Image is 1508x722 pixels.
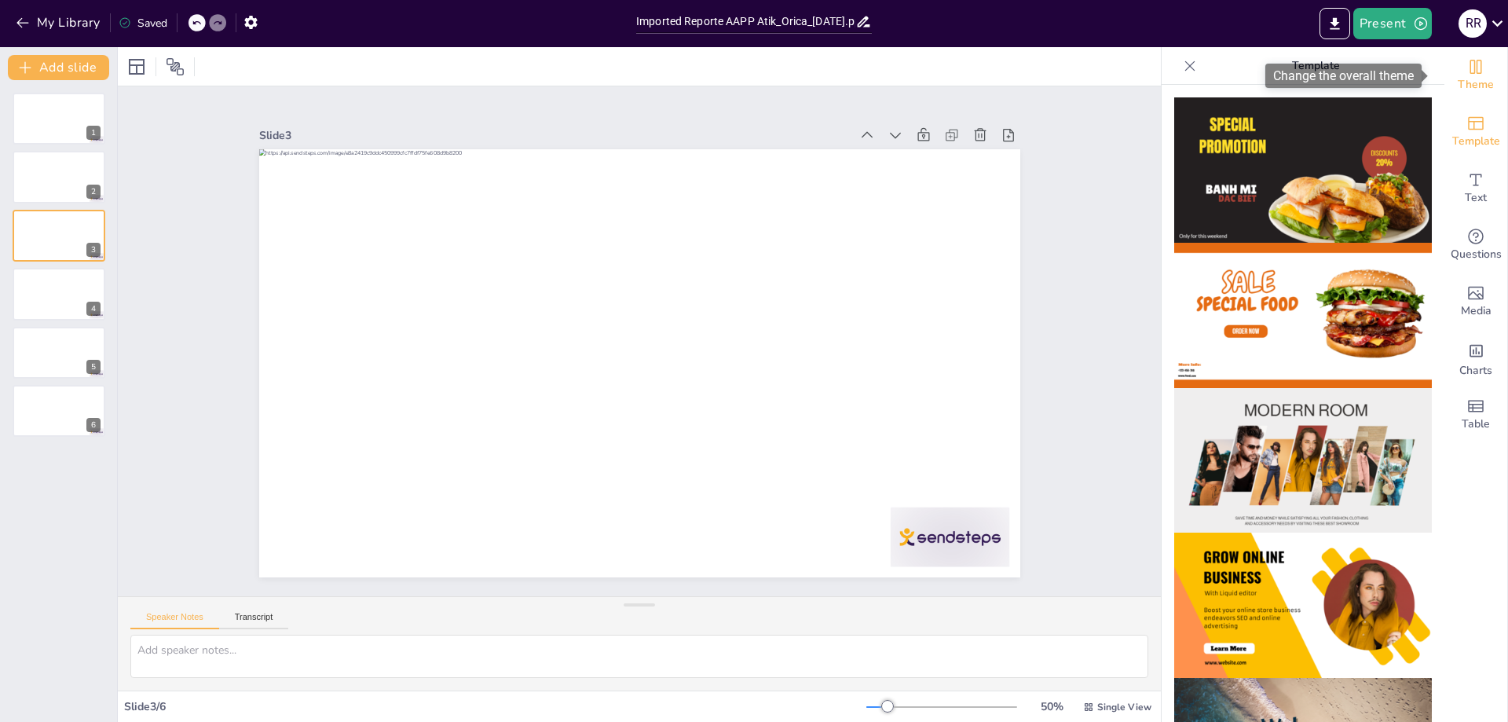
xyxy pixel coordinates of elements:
[1462,416,1490,433] span: Table
[1174,388,1432,533] img: thumb-3.png
[1444,160,1507,217] div: Add text boxes
[1444,387,1507,443] div: Add a table
[124,54,149,79] div: Layout
[8,55,109,80] button: Add slide
[1451,246,1502,263] span: Questions
[1444,217,1507,273] div: Get real-time input from your audience
[259,128,851,143] div: Slide 3
[1452,133,1500,150] span: Template
[1174,243,1432,388] img: thumb-2.png
[13,210,105,262] div: 3
[13,327,105,379] div: 5
[119,16,167,31] div: Saved
[1174,97,1432,243] img: thumb-1.png
[1458,76,1494,93] span: Theme
[166,57,185,76] span: Position
[1033,699,1071,714] div: 50 %
[124,699,866,714] div: Slide 3 / 6
[1174,533,1432,678] img: thumb-4.png
[13,385,105,437] div: 6
[1319,8,1350,39] button: Export to PowerPoint
[86,185,101,199] div: 2
[86,360,101,374] div: 5
[86,418,101,432] div: 6
[13,268,105,320] div: 4
[1444,47,1507,104] div: Change the overall theme
[86,302,101,316] div: 4
[1465,189,1487,207] span: Text
[13,93,105,145] div: 1
[1444,330,1507,387] div: Add charts and graphs
[219,612,289,629] button: Transcript
[12,10,107,35] button: My Library
[1444,104,1507,160] div: Add ready made slides
[1459,9,1487,38] div: R R
[1444,273,1507,330] div: Add images, graphics, shapes or video
[86,126,101,140] div: 1
[1097,701,1151,713] span: Single View
[1461,302,1492,320] span: Media
[1459,362,1492,379] span: Charts
[1459,8,1487,39] button: R R
[1353,8,1432,39] button: Present
[1265,64,1422,88] div: Change the overall theme
[636,10,855,33] input: Insert title
[130,612,219,629] button: Speaker Notes
[1202,47,1429,85] p: Template
[13,151,105,203] div: 2
[86,243,101,257] div: 3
